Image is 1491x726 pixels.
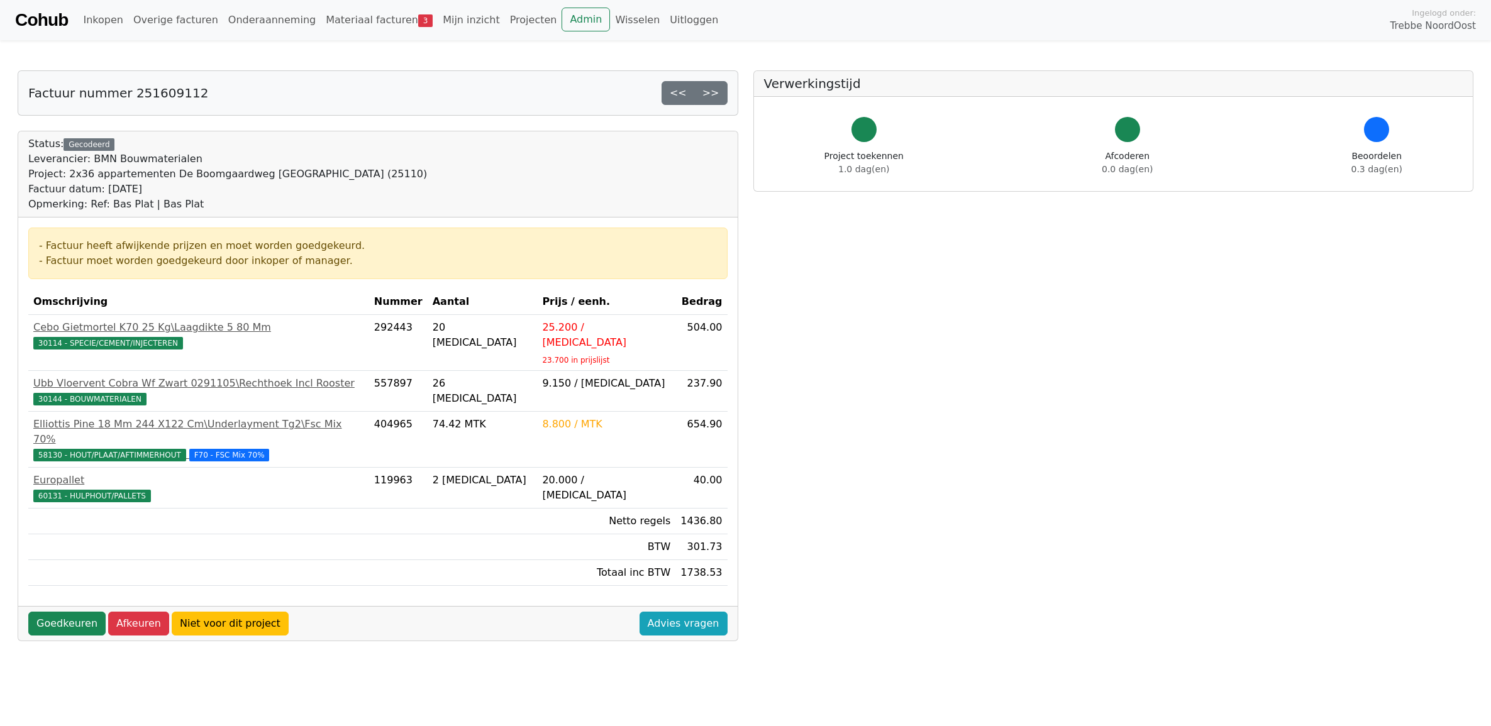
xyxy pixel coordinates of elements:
span: 1.0 dag(en) [838,164,889,174]
a: Europallet60131 - HULPHOUT/PALLETS [33,473,364,503]
a: Onderaanneming [223,8,321,33]
div: 9.150 / [MEDICAL_DATA] [542,376,670,391]
th: Aantal [428,289,538,315]
a: Admin [562,8,610,31]
a: Cohub [15,5,68,35]
td: Totaal inc BTW [537,560,675,586]
div: 20.000 / [MEDICAL_DATA] [542,473,670,503]
span: 58130 - HOUT/PLAAT/AFTIMMERHOUT [33,449,186,461]
div: 26 [MEDICAL_DATA] [433,376,533,406]
div: 25.200 / [MEDICAL_DATA] [542,320,670,350]
td: 557897 [369,371,428,412]
span: 30144 - BOUWMATERIALEN [33,393,147,405]
td: 40.00 [675,468,727,509]
a: Mijn inzicht [438,8,505,33]
div: Leverancier: BMN Bouwmaterialen [28,151,427,167]
span: 0.3 dag(en) [1351,164,1402,174]
span: 0.0 dag(en) [1102,164,1153,174]
span: Trebbe NoordOost [1390,19,1476,33]
th: Nummer [369,289,428,315]
td: 504.00 [675,315,727,371]
span: 3 [418,14,433,27]
td: 237.90 [675,371,727,412]
div: Factuur datum: [DATE] [28,182,427,197]
div: Elliottis Pine 18 Mm 244 X122 Cm\Underlayment Tg2\Fsc Mix 70% [33,417,364,447]
a: Elliottis Pine 18 Mm 244 X122 Cm\Underlayment Tg2\Fsc Mix 70%58130 - HOUT/PLAAT/AFTIMMERHOUT F70 ... [33,417,364,462]
a: Advies vragen [640,612,728,635]
th: Bedrag [675,289,727,315]
a: Materiaal facturen3 [321,8,438,33]
td: 301.73 [675,534,727,560]
a: >> [694,81,728,105]
div: Europallet [33,473,364,488]
a: Projecten [505,8,562,33]
a: << [662,81,695,105]
h5: Verwerkingstijd [764,76,1463,91]
sub: 23.700 in prijslijst [542,356,609,365]
span: 30114 - SPECIE/CEMENT/INJECTEREN [33,337,183,349]
div: 20 [MEDICAL_DATA] [433,320,533,350]
div: Cebo Gietmortel K70 25 Kg\Laagdikte 5 80 Mm [33,320,364,335]
div: Gecodeerd [64,138,114,151]
a: Cebo Gietmortel K70 25 Kg\Laagdikte 5 80 Mm30114 - SPECIE/CEMENT/INJECTEREN [33,320,364,350]
div: Status: [28,136,427,212]
span: F70 - FSC Mix 70% [189,449,270,461]
div: Afcoderen [1102,150,1153,176]
a: Wisselen [610,8,665,33]
div: Project toekennen [824,150,904,176]
a: Overige facturen [128,8,223,33]
td: 1738.53 [675,560,727,586]
td: BTW [537,534,675,560]
span: Ingelogd onder: [1412,7,1476,19]
a: Inkopen [78,8,128,33]
span: 60131 - HULPHOUT/PALLETS [33,490,151,502]
h5: Factuur nummer 251609112 [28,85,208,101]
a: Niet voor dit project [172,612,289,635]
a: Ubb Vloervent Cobra Wf Zwart 0291105\Rechthoek Incl Rooster30144 - BOUWMATERIALEN [33,376,364,406]
div: - Factuur heeft afwijkende prijzen en moet worden goedgekeurd. [39,238,717,253]
td: Netto regels [537,509,675,534]
td: 654.90 [675,412,727,468]
th: Omschrijving [28,289,369,315]
td: 404965 [369,412,428,468]
td: 292443 [369,315,428,371]
div: 8.800 / MTK [542,417,670,432]
td: 1436.80 [675,509,727,534]
div: Ubb Vloervent Cobra Wf Zwart 0291105\Rechthoek Incl Rooster [33,376,364,391]
div: Opmerking: Ref: Bas Plat | Bas Plat [28,197,427,212]
div: 74.42 MTK [433,417,533,432]
th: Prijs / eenh. [537,289,675,315]
a: Goedkeuren [28,612,106,635]
div: - Factuur moet worden goedgekeurd door inkoper of manager. [39,253,717,268]
a: Uitloggen [665,8,723,33]
td: 119963 [369,468,428,509]
div: Project: 2x36 appartementen De Boomgaardweg [GEOGRAPHIC_DATA] (25110) [28,167,427,182]
div: 2 [MEDICAL_DATA] [433,473,533,488]
div: Beoordelen [1351,150,1402,176]
a: Afkeuren [108,612,169,635]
